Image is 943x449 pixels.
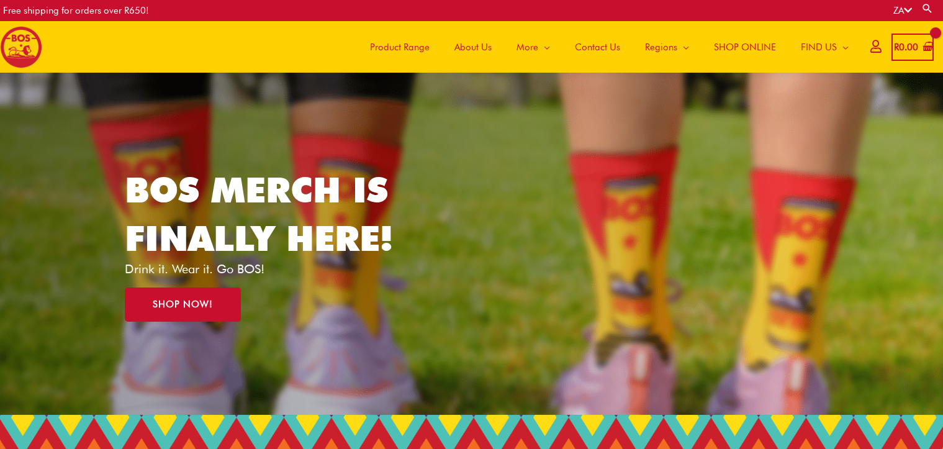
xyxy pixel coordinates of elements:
a: SHOP NOW! [125,288,241,322]
span: SHOP NOW! [153,300,213,309]
span: About Us [454,29,492,66]
span: Product Range [370,29,430,66]
a: SHOP ONLINE [702,21,788,73]
a: ZA [893,5,912,16]
span: R [894,42,899,53]
span: SHOP ONLINE [714,29,776,66]
span: FIND US [801,29,837,66]
nav: Site Navigation [348,21,861,73]
a: Product Range [358,21,442,73]
span: More [517,29,538,66]
span: Regions [645,29,677,66]
a: Search button [921,2,934,14]
p: Drink it. Wear it. Go BOS! [125,263,412,275]
a: About Us [442,21,504,73]
a: View Shopping Cart, empty [891,34,934,61]
bdi: 0.00 [894,42,918,53]
a: More [504,21,562,73]
span: Contact Us [575,29,620,66]
a: Contact Us [562,21,633,73]
a: Regions [633,21,702,73]
a: BOS MERCH IS FINALLY HERE! [125,169,393,259]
